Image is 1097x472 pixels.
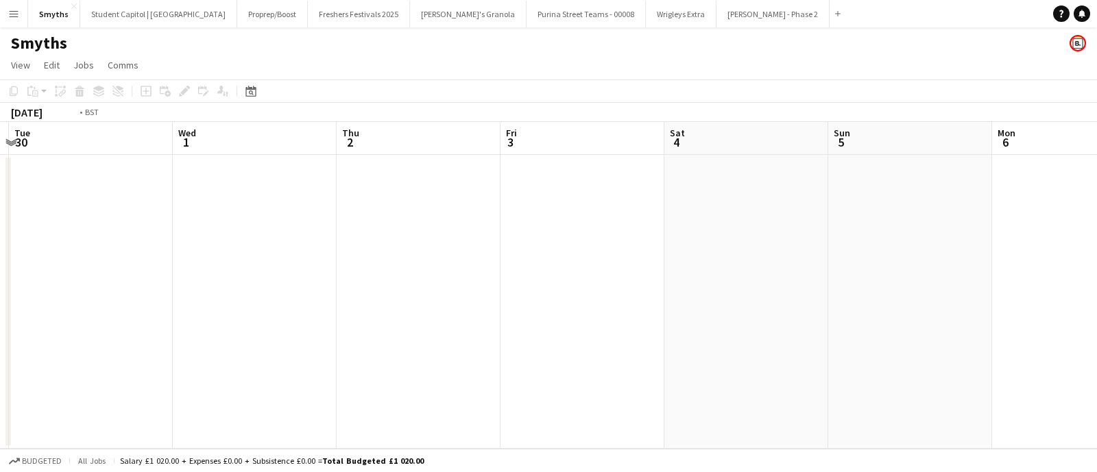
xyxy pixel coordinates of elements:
[73,59,94,71] span: Jobs
[237,1,308,27] button: Proprep/Boost
[120,456,424,466] div: Salary £1 020.00 + Expenses £0.00 + Subsistence £0.00 =
[75,456,108,466] span: All jobs
[108,59,138,71] span: Comms
[11,105,43,119] div: [DATE]
[44,59,60,71] span: Edit
[38,56,65,74] a: Edit
[85,107,99,117] div: BST
[102,56,144,74] a: Comms
[80,1,237,27] button: Student Capitol | [GEOGRAPHIC_DATA]
[527,1,646,27] button: Purina Street Teams - 00008
[68,56,99,74] a: Jobs
[322,456,424,466] span: Total Budgeted £1 020.00
[646,1,716,27] button: Wrigleys Extra
[716,1,830,27] button: [PERSON_NAME] - Phase 2
[22,456,62,466] span: Budgeted
[410,1,527,27] button: [PERSON_NAME]'s Granola
[7,454,64,469] button: Budgeted
[28,1,80,27] button: Smyths
[1070,35,1086,51] app-user-avatar: Bounce Activations Ltd
[11,59,30,71] span: View
[308,1,410,27] button: Freshers Festivals 2025
[5,56,36,74] a: View
[11,33,67,53] h1: Smyths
